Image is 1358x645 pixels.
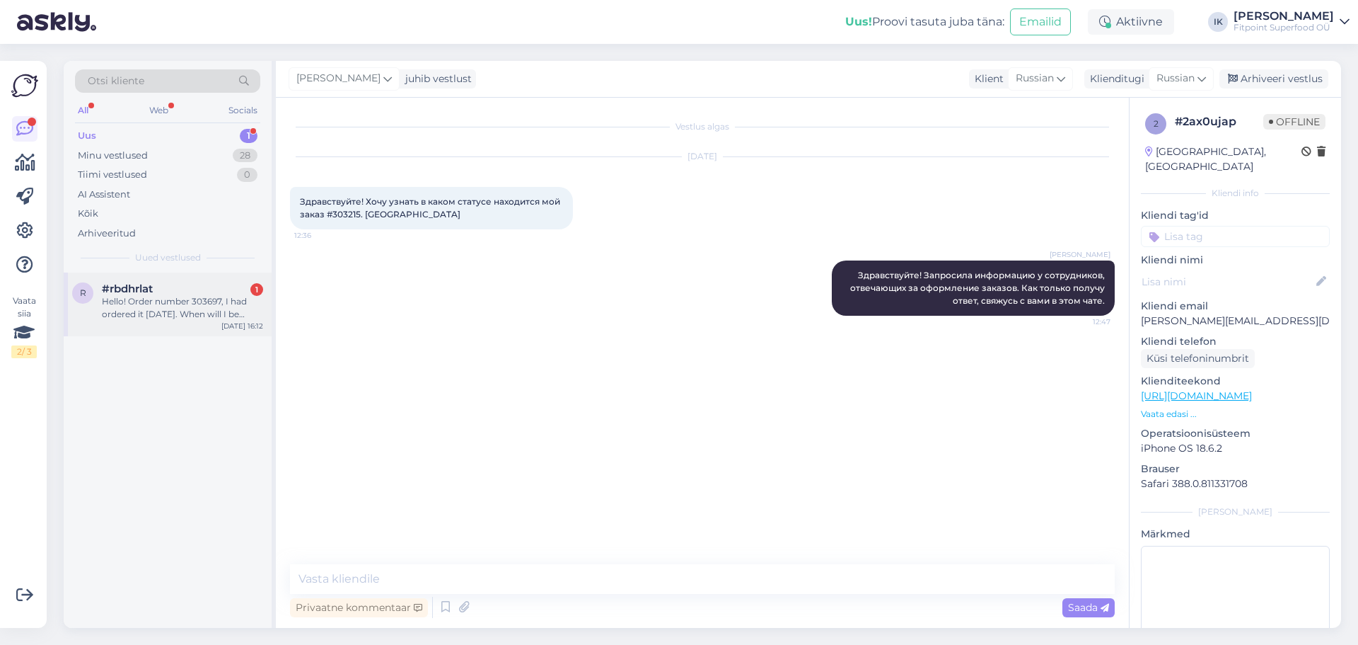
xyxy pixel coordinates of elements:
span: 12:36 [294,230,347,241]
div: Proovi tasuta juba täna: [845,13,1004,30]
div: Arhiveeritud [78,227,136,241]
div: Kõik [78,207,98,221]
p: Kliendi nimi [1141,253,1330,268]
span: Здравствуйте! Хочу узнать в каком статусе находится мой заказ #303215. [GEOGRAPHIC_DATA] [300,196,562,219]
input: Lisa tag [1141,226,1330,247]
div: [PERSON_NAME] [1234,11,1334,22]
span: #rbdhrlat [102,282,153,295]
div: Socials [226,101,260,120]
div: Hello! Order number 303697, I had ordered it [DATE]. When will I be recieving it? :) [102,295,263,321]
span: 12:47 [1057,316,1110,327]
div: 2 / 3 [11,346,37,358]
div: Küsi telefoninumbrit [1141,349,1255,368]
p: Kliendi tag'id [1141,208,1330,223]
div: 28 [233,149,257,163]
span: r [80,287,86,298]
div: Web [146,101,171,120]
div: IK [1208,12,1228,32]
div: Klient [969,72,1004,86]
span: Здравствуйте! Запросила информацию у сотрудников, отвечающих за оформление заказов. Как только по... [850,270,1107,306]
div: Minu vestlused [78,149,148,163]
a: [PERSON_NAME]Fitpoint Superfood OÜ [1234,11,1350,33]
span: Russian [1156,71,1195,86]
p: Kliendi email [1141,299,1330,314]
input: Lisa nimi [1142,274,1313,290]
div: All [75,101,91,120]
button: Emailid [1010,8,1071,35]
div: [GEOGRAPHIC_DATA], [GEOGRAPHIC_DATA] [1145,144,1301,174]
p: Brauser [1141,462,1330,476]
div: 1 [240,129,257,143]
span: Offline [1263,114,1325,130]
div: 0 [237,168,257,182]
span: Saada [1068,601,1109,614]
span: Uued vestlused [135,251,201,264]
p: Kliendi telefon [1141,334,1330,349]
div: juhib vestlust [400,72,472,86]
a: [URL][DOMAIN_NAME] [1141,389,1252,402]
div: # 2ax0ujap [1175,113,1263,130]
div: Klienditugi [1084,72,1144,86]
div: 1 [250,283,263,296]
img: Askly Logo [11,72,38,99]
div: Vestlus algas [290,120,1115,133]
span: [PERSON_NAME] [296,71,381,86]
p: Operatsioonisüsteem [1141,426,1330,441]
span: [PERSON_NAME] [1050,249,1110,260]
div: Vaata siia [11,295,37,358]
div: Tiimi vestlused [78,168,147,182]
span: 2 [1154,118,1159,129]
div: Aktiivne [1088,9,1174,35]
div: Arhiveeri vestlus [1219,69,1328,89]
p: Safari 388.0.811331708 [1141,476,1330,491]
p: [PERSON_NAME][EMAIL_ADDRESS][DOMAIN_NAME] [1141,314,1330,329]
div: AI Assistent [78,188,130,202]
div: Uus [78,129,96,143]
p: Klienditeekond [1141,374,1330,389]
div: Fitpoint Superfood OÜ [1234,22,1334,33]
p: Märkmed [1141,527,1330,542]
span: Russian [1016,71,1054,86]
p: iPhone OS 18.6.2 [1141,441,1330,456]
div: [PERSON_NAME] [1141,506,1330,518]
div: [DATE] [290,150,1115,163]
div: Privaatne kommentaar [290,598,428,617]
span: Otsi kliente [88,74,144,89]
div: Kliendi info [1141,187,1330,200]
p: Vaata edasi ... [1141,408,1330,421]
b: Uus! [845,15,872,28]
div: [DATE] 16:12 [221,321,263,331]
